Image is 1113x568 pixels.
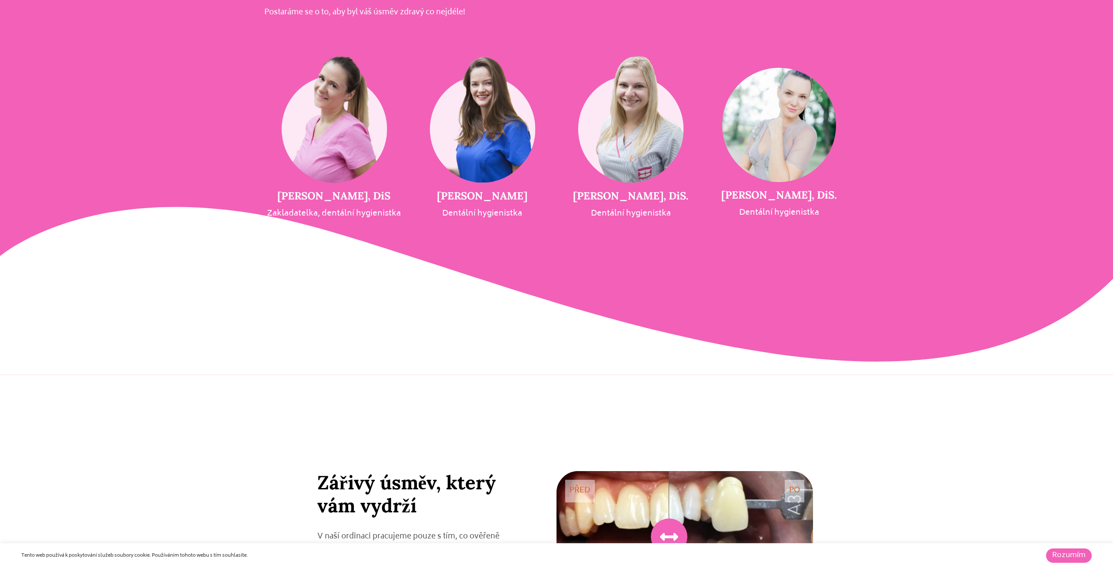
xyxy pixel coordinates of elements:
span: PŘED [565,480,595,502]
div: Tento web používá k poskytování služeb soubory cookie. Používáním tohoto webu s tím souhlasíte. [21,552,770,560]
h5: [PERSON_NAME], DiS. [556,190,705,203]
h2: Dentální hygienistka [556,209,705,219]
h5: [PERSON_NAME], DiS. [705,189,853,202]
h2: Dentální hygienistka [408,209,556,219]
a: Rozumím [1046,548,1092,563]
h5: [PERSON_NAME] [408,190,556,203]
p: V naší ordinaci pracujeme pouze s tím, co ověřeně funguje. [317,530,522,558]
h2: Zakladatelka, dentální hygienistka [260,209,408,219]
span: PO [785,480,804,502]
h2: Dentální hygienistka [705,209,853,218]
h5: [PERSON_NAME], DiS [260,190,408,203]
h2: Zářivý úsměv, který vám vydrží [317,471,522,517]
p: Postaráme se o to, aby byl váš úsměv zdravý co nejdéle! [264,6,487,20]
